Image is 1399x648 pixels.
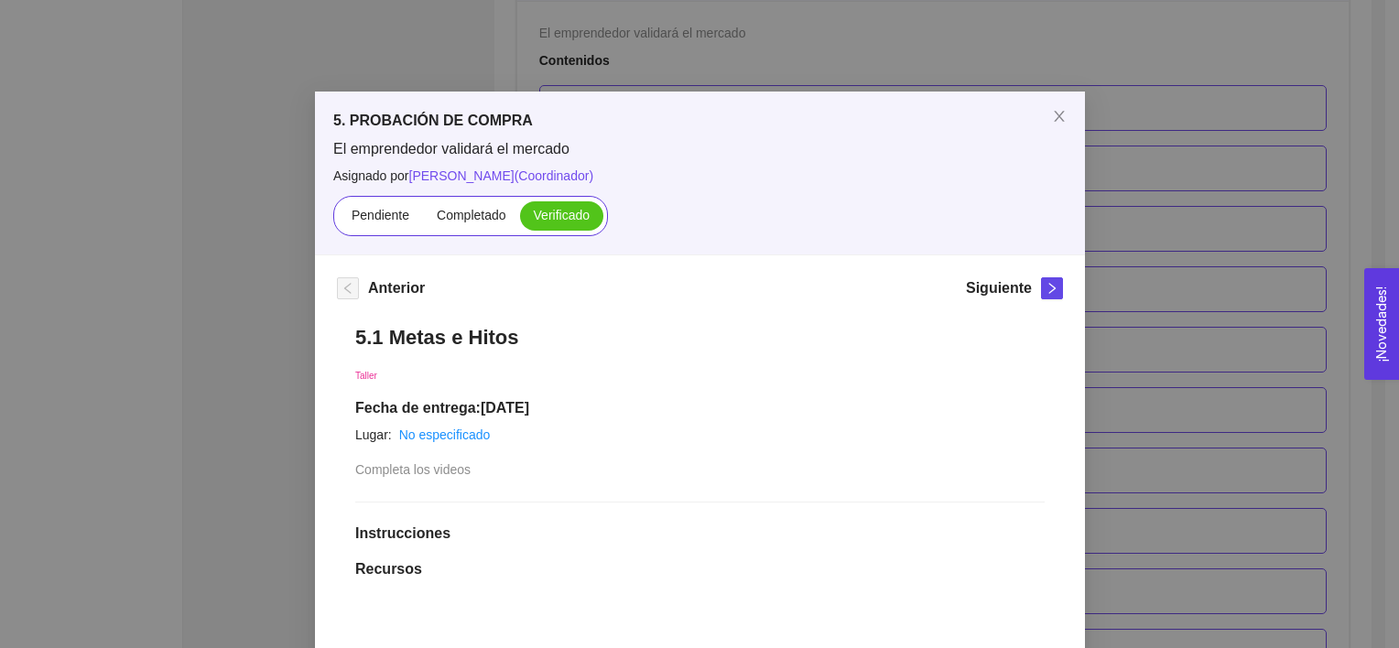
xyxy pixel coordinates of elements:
[355,399,1045,417] h1: Fecha de entrega: [DATE]
[398,427,490,442] a: No especificado
[333,110,1067,132] h5: 5. PROBACIÓN DE COMPRA
[533,208,589,222] span: Verificado
[355,325,1045,350] h1: 5.1 Metas e Hitos
[1052,109,1067,124] span: close
[1034,92,1085,143] button: Close
[368,277,425,299] h5: Anterior
[1042,282,1062,295] span: right
[437,208,506,222] span: Completado
[333,139,1067,159] span: El emprendedor validará el mercado
[1364,268,1399,380] button: Open Feedback Widget
[333,166,1067,186] span: Asignado por
[337,277,359,299] button: left
[1041,277,1063,299] button: right
[965,277,1031,299] h5: Siguiente
[408,168,593,183] span: [PERSON_NAME] ( Coordinador )
[355,524,1045,543] h1: Instrucciones
[355,560,1045,578] h1: Recursos
[351,208,408,222] span: Pendiente
[355,371,377,381] span: Taller
[355,425,392,445] article: Lugar:
[355,462,471,477] span: Completa los videos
